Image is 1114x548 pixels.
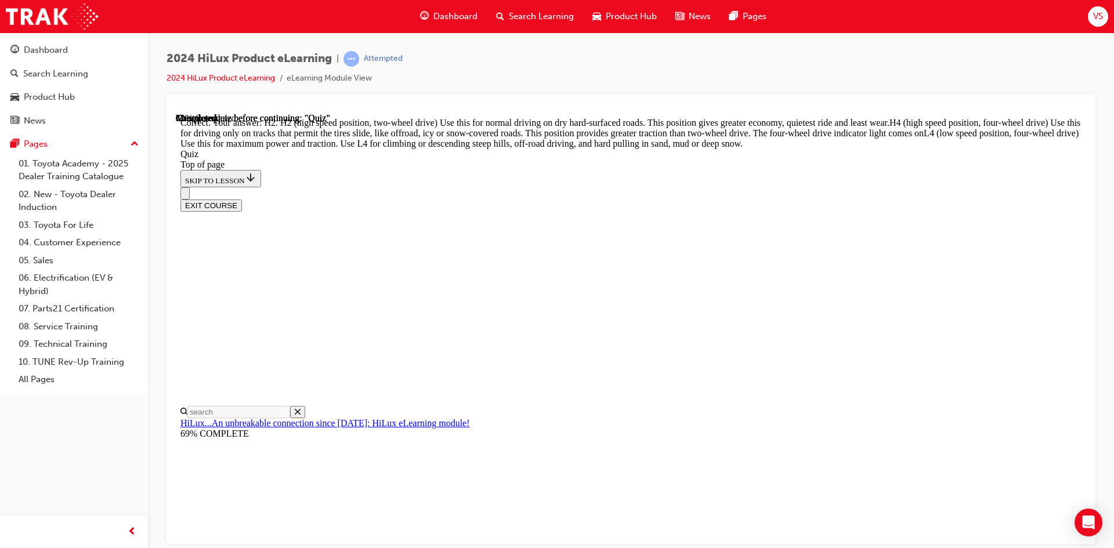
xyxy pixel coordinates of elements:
[487,5,583,28] a: search-iconSearch Learning
[433,10,478,23] span: Dashboard
[720,5,776,28] a: pages-iconPages
[14,186,143,216] a: 02. New - Toyota Dealer Induction
[287,72,372,85] li: eLearning Module View
[10,92,19,103] span: car-icon
[14,216,143,234] a: 03. Toyota For Life
[14,335,143,353] a: 09. Technical Training
[14,353,143,371] a: 10. TUNE Rev-Up Training
[675,9,684,24] span: news-icon
[5,46,906,57] div: Top of page
[666,5,720,28] a: news-iconNews
[128,525,136,539] span: prev-icon
[114,293,129,305] button: Close search menu
[14,371,143,389] a: All Pages
[5,86,66,99] button: EXIT COURSE
[689,10,711,23] span: News
[5,36,906,46] div: Quiz
[5,315,906,326] div: 69% COMPLETE
[606,10,657,23] span: Product Hub
[337,52,339,66] span: |
[729,9,738,24] span: pages-icon
[343,51,359,67] span: learningRecordVerb_ATTEMPT-icon
[10,116,19,126] span: news-icon
[9,63,81,72] span: SKIP TO LESSON
[24,43,68,57] div: Dashboard
[131,137,139,152] span: up-icon
[5,133,143,155] button: Pages
[5,305,294,315] a: HiLux...An unbreakable connection since [DATE]: HiLux eLearning module!
[14,155,143,186] a: 01. Toyota Academy - 2025 Dealer Training Catalogue
[23,67,88,81] div: Search Learning
[1088,6,1108,27] button: VS
[509,10,574,23] span: Search Learning
[14,318,143,336] a: 08. Service Training
[1075,509,1102,536] div: Open Intercom Messenger
[5,39,143,61] a: Dashboard
[5,5,906,36] div: Correct. Your answer: H2. H2 (high speed position, two-wheel drive) Use this for normal driving o...
[420,9,429,24] span: guage-icon
[6,3,98,30] img: Trak
[10,45,19,56] span: guage-icon
[364,53,403,64] div: Attempted
[5,74,14,86] button: Close navigation menu
[5,57,85,74] button: SKIP TO LESSON
[10,139,19,150] span: pages-icon
[743,10,766,23] span: Pages
[5,63,143,85] a: Search Learning
[5,86,143,108] a: Product Hub
[5,37,143,133] button: DashboardSearch LearningProduct HubNews
[583,5,666,28] a: car-iconProduct Hub
[411,5,487,28] a: guage-iconDashboard
[14,269,143,300] a: 06. Electrification (EV & Hybrid)
[24,137,48,151] div: Pages
[12,293,114,305] input: Search
[14,300,143,318] a: 07. Parts21 Certification
[592,9,601,24] span: car-icon
[14,252,143,270] a: 05. Sales
[24,90,75,104] div: Product Hub
[167,73,275,83] a: 2024 HiLux Product eLearning
[167,52,332,66] span: 2024 HiLux Product eLearning
[1093,10,1103,23] span: VS
[5,110,143,132] a: News
[14,234,143,252] a: 04. Customer Experience
[496,9,504,24] span: search-icon
[10,69,19,79] span: search-icon
[24,114,46,128] div: News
